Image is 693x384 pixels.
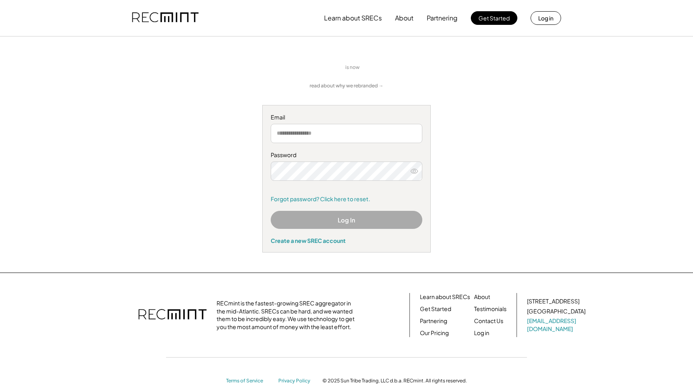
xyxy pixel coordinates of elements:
[267,57,339,79] img: yH5BAEAAAAALAAAAAABAAEAAAIBRAA7
[471,11,517,25] button: Get Started
[420,305,451,313] a: Get Started
[271,237,422,244] div: Create a new SREC account
[324,10,382,26] button: Learn about SRECs
[217,299,359,331] div: RECmint is the fastest-growing SREC aggregator in the mid-Atlantic. SRECs can be hard, and we wan...
[527,307,586,315] div: [GEOGRAPHIC_DATA]
[132,4,199,32] img: recmint-logotype%403x.png
[271,195,422,203] a: Forgot password? Click here to reset.
[474,305,507,313] a: Testimonials
[310,83,383,89] a: read about why we rebranded →
[271,151,422,159] div: Password
[395,10,413,26] button: About
[474,317,503,325] a: Contact Us
[322,378,467,384] div: © 2025 Sun Tribe Trading, LLC d.b.a. RECmint. All rights reserved.
[370,63,426,72] img: yH5BAEAAAAALAAAAAABAAEAAAIBRAA7
[427,10,458,26] button: Partnering
[531,11,561,25] button: Log in
[271,211,422,229] button: Log In
[527,317,587,333] a: [EMAIL_ADDRESS][DOMAIN_NAME]
[474,329,489,337] a: Log in
[420,329,449,337] a: Our Pricing
[343,64,366,71] div: is now
[527,297,580,305] div: [STREET_ADDRESS]
[420,293,470,301] a: Learn about SRECs
[474,293,490,301] a: About
[138,301,207,329] img: recmint-logotype%403x.png
[420,317,447,325] a: Partnering
[271,113,422,121] div: Email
